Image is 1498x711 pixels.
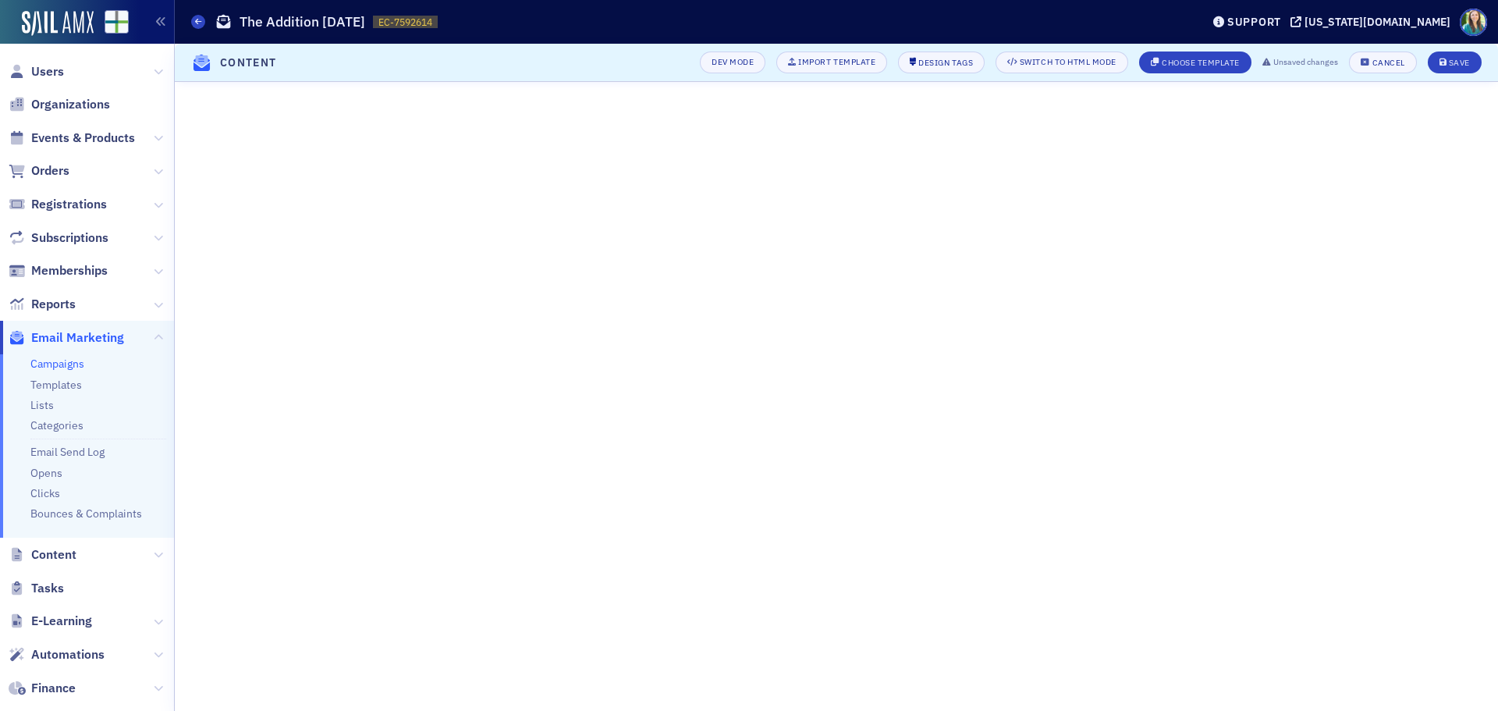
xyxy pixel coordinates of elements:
div: Choose Template [1162,59,1240,67]
a: Orders [9,162,69,180]
button: Cancel [1349,52,1416,73]
span: Organizations [31,96,110,113]
a: Finance [9,680,76,697]
a: Email Send Log [30,445,105,459]
a: Content [9,546,76,563]
div: Save [1449,59,1470,67]
a: Events & Products [9,130,135,147]
button: [US_STATE][DOMAIN_NAME] [1290,16,1456,27]
a: Clicks [30,486,60,500]
span: Registrations [31,196,107,213]
button: Switch to HTML Mode [996,52,1128,73]
span: Users [31,63,64,80]
a: Categories [30,418,83,432]
a: Automations [9,646,105,663]
a: E-Learning [9,613,92,630]
a: Tasks [9,580,64,597]
h1: The Addition [DATE] [240,12,365,31]
div: Support [1227,15,1281,29]
div: Switch to HTML Mode [1020,58,1116,66]
a: Opens [30,466,62,480]
button: Save [1428,52,1482,73]
h4: Content [220,55,277,71]
span: EC-7592614 [378,16,432,29]
span: Memberships [31,262,108,279]
span: Email Marketing [31,329,124,347]
button: Dev Mode [700,52,765,73]
img: SailAMX [105,10,129,34]
a: Campaigns [30,357,84,371]
img: SailAMX [22,11,94,36]
a: Templates [30,378,82,392]
div: Import Template [798,58,875,66]
span: Profile [1460,9,1487,36]
a: Organizations [9,96,110,113]
span: Unsaved changes [1273,56,1338,69]
span: Content [31,546,76,563]
button: Import Template [776,52,887,73]
span: Subscriptions [31,229,108,247]
a: Users [9,63,64,80]
span: Finance [31,680,76,697]
a: Memberships [9,262,108,279]
a: Lists [30,398,54,412]
span: Events & Products [31,130,135,147]
div: [US_STATE][DOMAIN_NAME] [1305,15,1450,29]
span: Orders [31,162,69,180]
div: Cancel [1372,59,1405,67]
a: Subscriptions [9,229,108,247]
a: Bounces & Complaints [30,507,142,521]
span: Automations [31,646,105,663]
span: Tasks [31,580,64,597]
a: Email Marketing [9,329,124,347]
button: Choose Template [1139,52,1251,73]
div: Design Tags [918,59,973,67]
a: Registrations [9,196,107,213]
a: Reports [9,296,76,313]
span: Reports [31,296,76,313]
button: Design Tags [898,52,985,73]
a: View Homepage [94,10,129,37]
span: E-Learning [31,613,92,630]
